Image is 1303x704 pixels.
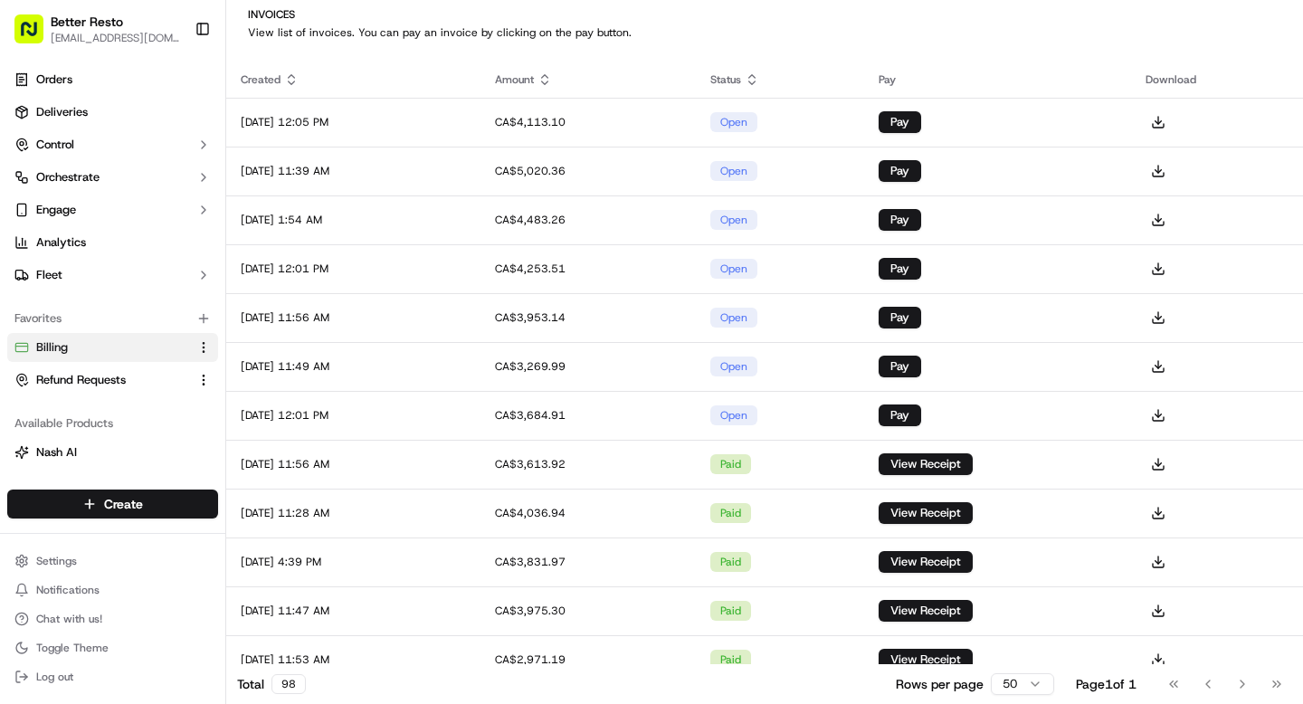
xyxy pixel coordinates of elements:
[710,650,751,670] div: paid
[226,195,480,244] td: [DATE] 1:54 AM
[51,13,123,31] button: Better Resto
[14,339,189,356] a: Billing
[7,490,218,518] button: Create
[146,397,298,430] a: 💻API Documentation
[81,173,297,191] div: Start new chat
[226,147,480,195] td: [DATE] 11:39 AM
[226,440,480,489] td: [DATE] 11:56 AM
[7,261,218,290] button: Fleet
[495,555,681,569] div: CA$3,831.97
[226,293,480,342] td: [DATE] 11:56 AM
[281,232,329,253] button: See all
[896,675,984,693] p: Rows per page
[36,670,73,684] span: Log out
[104,495,143,513] span: Create
[7,577,218,603] button: Notifications
[248,7,1281,22] h2: Invoices
[495,164,681,178] div: CA$5,020.36
[710,503,751,523] div: paid
[248,25,1281,40] p: View list of invoices. You can pay an invoice by clicking on the pay button.
[241,72,466,87] div: Created
[36,444,77,461] span: Nash AI
[879,72,1116,87] div: Pay
[11,397,146,430] a: 📗Knowledge Base
[710,357,757,376] div: open
[308,178,329,200] button: Start new chat
[36,234,86,251] span: Analytics
[879,307,921,328] button: Pay
[237,674,306,694] div: Total
[7,163,218,192] button: Orchestrate
[7,606,218,632] button: Chat with us!
[146,281,183,295] span: [DATE]
[81,191,249,205] div: We're available if you need us!
[7,228,218,257] a: Analytics
[36,372,126,388] span: Refund Requests
[879,502,973,524] button: View Receipt
[18,263,47,292] img: Regen Pajulas
[710,405,757,425] div: open
[879,404,921,426] button: Pay
[36,583,100,597] span: Notifications
[879,209,921,231] button: Pay
[710,308,757,328] div: open
[271,674,306,694] div: 98
[879,551,973,573] button: View Receipt
[56,281,132,295] span: Regen Pajulas
[171,404,290,423] span: API Documentation
[36,202,76,218] span: Engage
[36,267,62,283] span: Fleet
[7,438,218,467] button: Nash AI
[7,664,218,690] button: Log out
[226,342,480,391] td: [DATE] 11:49 AM
[226,391,480,440] td: [DATE] 12:01 PM
[1076,675,1137,693] div: Page 1 of 1
[36,169,100,186] span: Orchestrate
[710,112,757,132] div: open
[710,161,757,181] div: open
[879,600,973,622] button: View Receipt
[18,173,51,205] img: 1736555255976-a54dd68f-1ca7-489b-9aae-adbdc363a1c4
[47,117,326,136] input: Got a question? Start typing here...
[226,538,480,586] td: [DATE] 4:39 PM
[7,548,218,574] button: Settings
[495,72,681,87] div: Amount
[36,71,72,88] span: Orders
[7,304,218,333] div: Favorites
[710,259,757,279] div: open
[495,359,681,374] div: CA$3,269.99
[36,104,88,120] span: Deliveries
[7,409,218,438] div: Available Products
[18,235,121,250] div: Past conversations
[14,444,211,461] a: Nash AI
[36,281,51,296] img: 1736555255976-a54dd68f-1ca7-489b-9aae-adbdc363a1c4
[879,356,921,377] button: Pay
[7,333,218,362] button: Billing
[710,210,757,230] div: open
[36,339,68,356] span: Billing
[226,244,480,293] td: [DATE] 12:01 PM
[136,281,142,295] span: •
[495,262,681,276] div: CA$4,253.51
[710,72,850,87] div: Status
[495,457,681,471] div: CA$3,613.92
[180,449,219,462] span: Pylon
[51,31,180,45] button: [EMAIL_ADDRESS][DOMAIN_NAME]
[710,454,751,474] div: paid
[879,453,973,475] button: View Receipt
[710,601,751,621] div: paid
[879,649,973,671] button: View Receipt
[7,7,187,51] button: Better Resto[EMAIL_ADDRESS][DOMAIN_NAME]
[36,404,138,423] span: Knowledge Base
[7,635,218,661] button: Toggle Theme
[70,329,107,344] span: [DATE]
[153,406,167,421] div: 💻
[36,137,74,153] span: Control
[18,18,54,54] img: Nash
[879,111,921,133] button: Pay
[18,72,329,101] p: Welcome 👋
[495,652,681,667] div: CA$2,971.19
[1146,72,1289,87] div: Download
